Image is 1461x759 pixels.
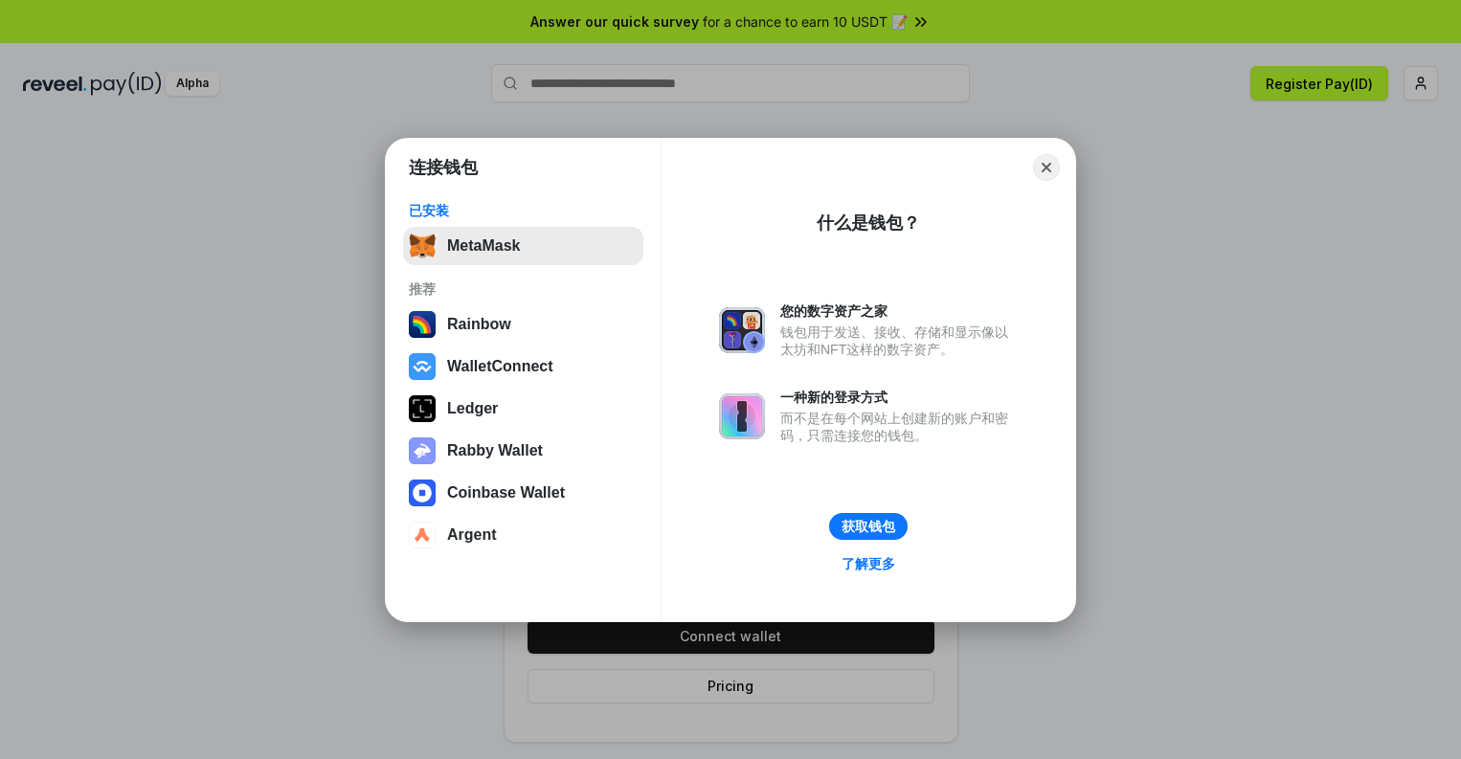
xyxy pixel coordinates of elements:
div: 您的数字资产之家 [780,302,1018,320]
div: Rainbow [447,316,511,333]
button: WalletConnect [403,347,643,386]
a: 了解更多 [830,551,907,576]
div: 获取钱包 [842,518,895,535]
h1: 连接钱包 [409,156,478,179]
img: svg+xml,%3Csvg%20width%3D%2228%22%20height%3D%2228%22%20viewBox%3D%220%200%2028%2028%22%20fill%3D... [409,522,436,548]
div: Coinbase Wallet [447,484,565,502]
button: Rainbow [403,305,643,344]
img: svg+xml,%3Csvg%20width%3D%22120%22%20height%3D%22120%22%20viewBox%3D%220%200%20120%20120%22%20fil... [409,311,436,338]
div: Ledger [447,400,498,417]
div: 而不是在每个网站上创建新的账户和密码，只需连接您的钱包。 [780,410,1018,444]
button: Coinbase Wallet [403,474,643,512]
div: 一种新的登录方式 [780,389,1018,406]
div: 什么是钱包？ [817,212,920,234]
img: svg+xml,%3Csvg%20width%3D%2228%22%20height%3D%2228%22%20viewBox%3D%220%200%2028%2028%22%20fill%3D... [409,353,436,380]
button: Close [1033,154,1060,181]
img: svg+xml,%3Csvg%20fill%3D%22none%22%20height%3D%2233%22%20viewBox%3D%220%200%2035%2033%22%20width%... [409,233,436,259]
div: MetaMask [447,237,520,255]
div: Rabby Wallet [447,442,543,459]
div: Argent [447,526,497,544]
button: MetaMask [403,227,643,265]
img: svg+xml,%3Csvg%20xmlns%3D%22http%3A%2F%2Fwww.w3.org%2F2000%2Fsvg%22%20fill%3D%22none%22%20viewBox... [719,307,765,353]
img: svg+xml,%3Csvg%20xmlns%3D%22http%3A%2F%2Fwww.w3.org%2F2000%2Fsvg%22%20fill%3D%22none%22%20viewBox... [409,437,436,464]
div: 推荐 [409,280,638,298]
div: 已安装 [409,202,638,219]
div: WalletConnect [447,358,553,375]
button: Rabby Wallet [403,432,643,470]
img: svg+xml,%3Csvg%20xmlns%3D%22http%3A%2F%2Fwww.w3.org%2F2000%2Fsvg%22%20fill%3D%22none%22%20viewBox... [719,393,765,439]
button: 获取钱包 [829,513,908,540]
div: 钱包用于发送、接收、存储和显示像以太坊和NFT这样的数字资产。 [780,324,1018,358]
img: svg+xml,%3Csvg%20xmlns%3D%22http%3A%2F%2Fwww.w3.org%2F2000%2Fsvg%22%20width%3D%2228%22%20height%3... [409,395,436,422]
img: svg+xml,%3Csvg%20width%3D%2228%22%20height%3D%2228%22%20viewBox%3D%220%200%2028%2028%22%20fill%3D... [409,480,436,506]
button: Ledger [403,390,643,428]
button: Argent [403,516,643,554]
div: 了解更多 [842,555,895,572]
